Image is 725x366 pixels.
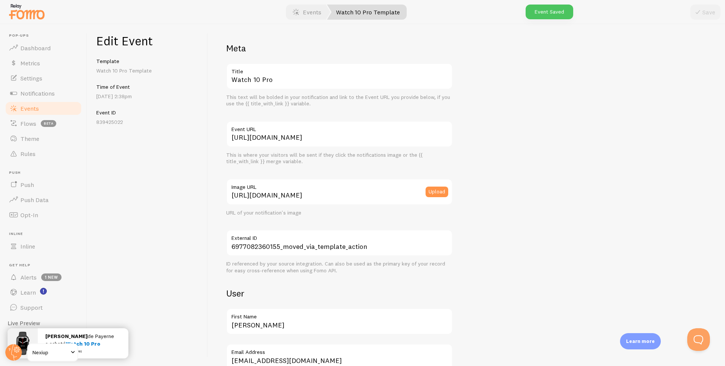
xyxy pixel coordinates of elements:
span: Opt-In [20,211,38,219]
a: Rules [5,146,82,161]
span: 1 new [41,273,62,281]
span: Rules [20,150,35,158]
span: Push [20,181,34,188]
a: Dashboard [5,40,82,56]
span: Settings [20,74,42,82]
a: Events [5,101,82,116]
h5: Time of Event [96,83,199,90]
span: Metrics [20,59,40,67]
svg: <p>Watch New Feature Tutorials!</p> [40,288,47,295]
label: External ID [226,230,453,242]
span: Inline [9,232,82,236]
a: Inline [5,239,82,254]
label: Title [226,63,453,76]
span: Flows [20,120,36,127]
label: First Name [226,308,453,321]
h5: Event ID [96,109,199,116]
h5: Template [96,58,199,65]
span: Pop-ups [9,33,82,38]
h1: Edit Event [96,33,199,49]
div: URL of your notification's image [226,210,453,216]
p: 839425022 [96,118,199,126]
span: Events [20,105,39,112]
a: Learn [5,285,82,300]
span: Inline [20,242,35,250]
span: Notifications [20,90,55,97]
a: Support [5,300,82,315]
a: Metrics [5,56,82,71]
a: Theme [5,131,82,146]
a: Push [5,177,82,192]
div: ID referenced by your source integration. Can also be used as the primary key of your record for ... [226,261,453,274]
span: Push Data [20,196,49,204]
span: Dashboard [20,44,51,52]
h2: User [226,287,453,299]
div: This text will be bolded in your notification and link to the Event URL you provide below, if you... [226,94,453,107]
img: fomo-relay-logo-orange.svg [8,2,46,21]
span: Learn [20,289,36,296]
span: Support [20,304,43,311]
div: Event Saved [526,5,573,19]
iframe: Help Scout Beacon - Open [687,328,710,351]
a: Alerts 1 new [5,270,82,285]
p: Learn more [626,338,655,345]
span: Push [9,170,82,175]
span: beta [41,120,56,127]
p: [DATE] 2:38pm [96,93,199,100]
a: Nexiup [27,343,78,361]
span: Alerts [20,273,37,281]
label: Event URL [226,121,453,134]
a: Opt-In [5,207,82,222]
label: Email Address [226,344,453,357]
span: Nexiup [32,348,68,357]
button: Upload [426,187,448,197]
a: Notifications [5,86,82,101]
span: Theme [20,135,39,142]
div: Learn more [620,333,661,349]
label: Image URL [226,179,453,191]
a: Push Data [5,192,82,207]
a: Flows beta [5,116,82,131]
h2: Meta [226,42,453,54]
span: Get Help [9,263,82,268]
p: Watch 10 Pro Template [96,67,199,74]
a: Settings [5,71,82,86]
div: This is where your visitors will be sent if they click the notifications image or the {{ title_wi... [226,152,453,165]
